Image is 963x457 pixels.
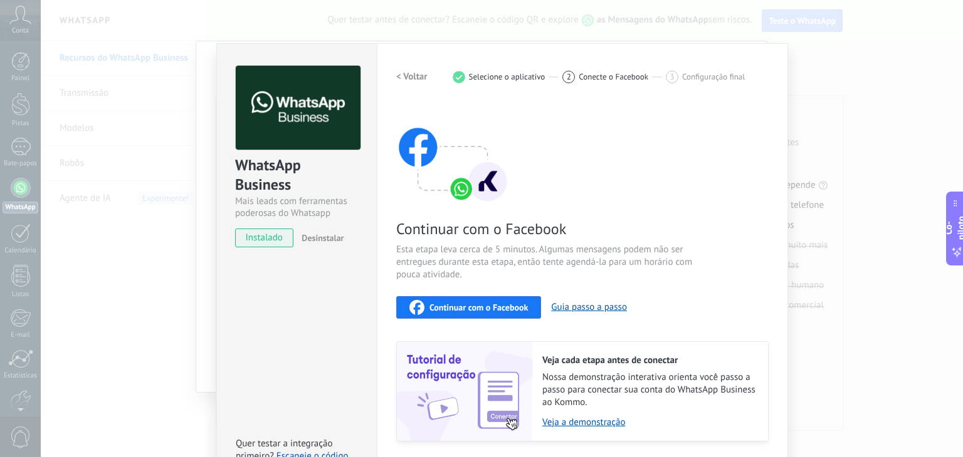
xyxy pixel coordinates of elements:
font: < Voltar [396,71,428,83]
font: versão [35,20,58,29]
img: conectar com o facebook [396,103,509,203]
font: Configuração final [682,71,745,82]
font: instalado [246,232,283,244]
img: website_grey.svg [20,33,30,43]
font: Mais leads com ferramentas poderosas do Whatsapp [235,195,347,219]
img: logo_orange.svg [20,20,30,30]
button: Guia passo a passo [551,301,627,313]
font: Palavras-chave [146,73,201,83]
font: Veja a demonstração [542,416,625,428]
img: tab_domain_overview_orange.svg [52,73,62,83]
font: WhatsApp Business [235,155,305,194]
font: Selecione o aplicativo [469,71,545,82]
button: < Voltar [396,66,428,88]
font: Continuar com o Facebook [396,219,566,239]
font: Domínio: [DOMAIN_NAME] [33,33,140,42]
font: Nossa demonstração interativa orienta você passo a passo para conectar sua conta do WhatsApp Busi... [542,371,755,408]
img: tab_keywords_by_traffic_grey.svg [132,73,142,83]
font: Domínio [66,73,96,83]
font: Continuar com o Facebook [429,302,528,313]
font: 2 [567,71,571,82]
button: Continuar com o Facebook [396,296,541,319]
font: Esta etapa leva cerca de 5 minutos. Algumas mensagens podem não ser entregues durante esta etapa,... [396,244,692,280]
button: Desinstalar [297,228,344,247]
font: Conecte o Facebook [579,71,648,82]
font: Desinstalar [302,232,344,244]
img: logo_main.png [236,66,360,150]
div: WhatsApp Business [235,155,359,195]
font: Veja cada etapa antes de conectar [542,354,678,366]
font: 4.0.25 [58,20,80,29]
font: 3 [670,71,674,82]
